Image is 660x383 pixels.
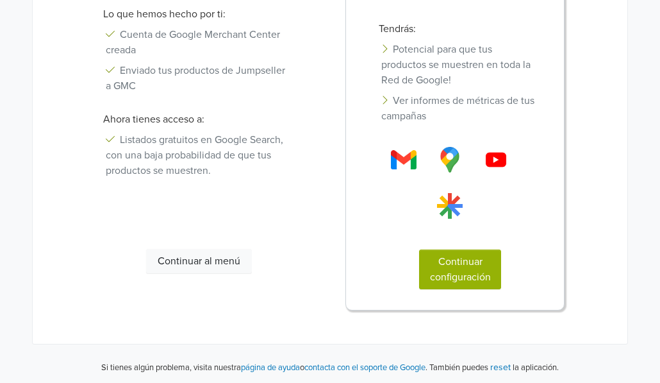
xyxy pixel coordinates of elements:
[391,147,417,173] img: Gmail Logo
[368,39,552,90] li: Potencial para que tus productos se muestren en toda la Red de Google!
[437,193,463,219] img: Gmail Logo
[368,21,552,37] p: Tendrás:
[93,6,305,22] p: Lo que hemos hecho por ti:
[101,362,427,375] p: Si tienes algún problema, visita nuestra o .
[490,360,511,375] button: reset
[368,90,552,126] li: Ver informes de métricas de tus campañas
[93,130,305,181] li: Listados gratuitos en Google Search, con una baja probabilidad de que tus productos se muestren.
[419,250,501,289] button: Continuar configuración
[146,249,252,273] button: Continuar al menú
[241,362,300,373] a: página de ayuda
[437,147,463,173] img: Gmail Logo
[304,362,425,373] a: contacta con el soporte de Google
[483,147,509,173] img: Gmail Logo
[427,360,559,375] p: También puedes la aplicación.
[93,24,305,60] li: Cuenta de Google Merchant Center creada
[93,60,305,96] li: Enviado tus productos de Jumpseller a GMC
[93,112,305,127] p: Ahora tienes acceso a:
